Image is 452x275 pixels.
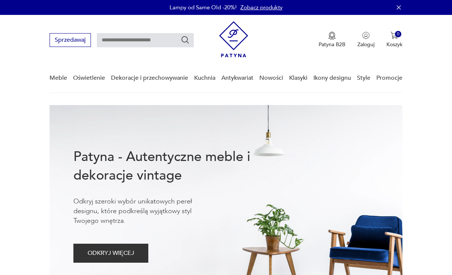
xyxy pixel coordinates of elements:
[376,64,402,92] a: Promocje
[73,148,262,185] h1: Patyna - Autentyczne meble i dekoracje vintage
[386,41,402,48] p: Koszyk
[319,32,345,48] button: Patyna B2B
[259,64,283,92] a: Nowości
[386,32,402,48] button: 0Koszyk
[221,64,253,92] a: Antykwariat
[362,32,370,39] img: Ikonka użytkownika
[357,41,374,48] p: Zaloguj
[194,64,215,92] a: Kuchnia
[73,197,215,226] p: Odkryj szeroki wybór unikatowych pereł designu, które podkreślą wyjątkowy styl Twojego wnętrza.
[50,64,67,92] a: Meble
[395,31,401,37] div: 0
[391,32,398,39] img: Ikona koszyka
[319,41,345,48] p: Patyna B2B
[357,64,370,92] a: Style
[319,32,345,48] a: Ikona medaluPatyna B2B
[357,32,374,48] button: Zaloguj
[219,21,248,57] img: Patyna - sklep z meblami i dekoracjami vintage
[50,33,91,47] button: Sprzedawaj
[50,38,91,43] a: Sprzedawaj
[181,35,190,44] button: Szukaj
[73,64,105,92] a: Oświetlenie
[73,251,148,256] a: ODKRYJ WIĘCEJ
[240,4,282,11] a: Zobacz produkty
[170,4,237,11] p: Lampy od Same Old -20%!
[73,244,148,263] button: ODKRYJ WIĘCEJ
[111,64,188,92] a: Dekoracje i przechowywanie
[313,64,351,92] a: Ikony designu
[289,64,307,92] a: Klasyki
[328,32,336,40] img: Ikona medalu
